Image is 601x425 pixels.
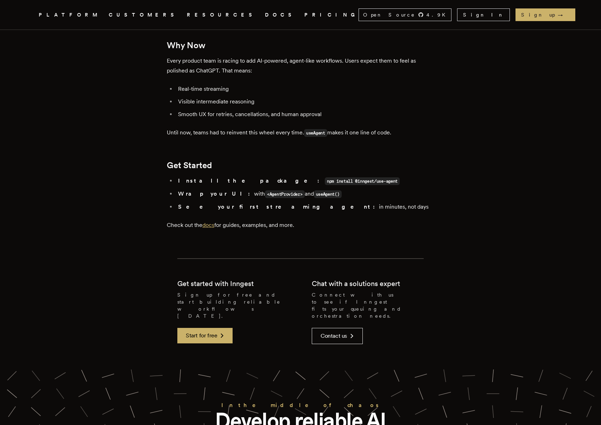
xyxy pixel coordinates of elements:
code: useAgent [304,129,327,137]
p: Sign up for free and start building reliable workflows [DATE]. [177,291,289,319]
a: DOCS [265,11,296,19]
h2: In the middle of chaos [188,400,413,410]
span: 4.9 K [426,11,450,18]
button: RESOURCES [187,11,257,19]
p: Until now, teams had to reinvent this wheel every time. makes it one line of code. [167,128,434,138]
span: Open Source [363,11,415,18]
strong: Wrap your UI: [178,190,254,197]
a: docs [202,222,214,228]
code: <AgentProvider> [265,190,305,198]
h2: Chat with a solutions expert [312,279,400,288]
strong: Install the package: [178,177,323,184]
h2: Why Now [167,40,434,50]
li: Smooth UX for retries, cancellations, and human approval [176,109,434,119]
li: with and [176,189,434,199]
a: Contact us [312,328,363,344]
p: Every product team is racing to add AI-powered, agent-like workflows. Users expect them to feel a... [167,56,434,76]
a: PRICING [304,11,359,19]
h2: Get Started [167,160,434,170]
a: CUSTOMERS [109,11,178,19]
button: PLATFORM [39,11,100,19]
strong: See your first streaming agent: [178,203,379,210]
li: Visible intermediate reasoning [176,97,434,107]
h2: Get started with Inngest [177,279,254,288]
a: Sign up [515,8,575,21]
code: npm install @inngest/use-agent [325,177,400,185]
a: Sign In [457,8,510,21]
li: in minutes, not days [176,202,434,212]
p: Connect with us to see if Inngest fits your queuing and orchestration needs. [312,291,424,319]
a: Start for free [177,328,233,343]
p: Check out the for guides, examples, and more. [167,220,434,230]
code: useAgent() [314,190,342,198]
li: Real-time streaming [176,84,434,94]
span: → [558,11,570,18]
